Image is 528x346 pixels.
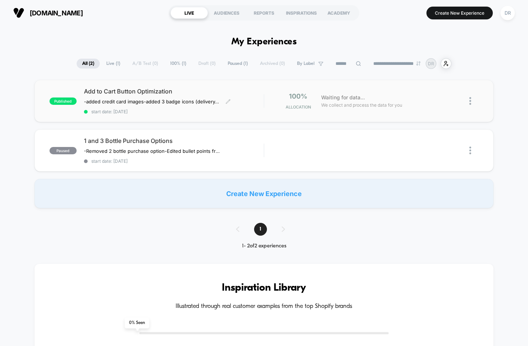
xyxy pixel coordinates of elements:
span: Waiting for data... [321,93,365,102]
span: -Removed 2 bottle purchase option-Edited bullet points from green checks to black arrowheads-Remo... [84,148,220,154]
span: All ( 2 ) [77,59,100,69]
img: close [469,147,471,154]
span: Paused ( 1 ) [222,59,253,69]
span: published [49,97,77,105]
button: [DOMAIN_NAME] [11,7,85,19]
span: paused [49,147,77,154]
img: Visually logo [13,7,24,18]
img: close [469,97,471,105]
button: DR [498,5,517,21]
div: Create New Experience [34,179,494,208]
button: Play, NEW DEMO 2025-VEED.mp4 [126,67,143,85]
div: DR [500,6,515,20]
h1: My Experiences [231,37,297,47]
h4: Illustrated through real customer examples from the top Shopify brands [56,303,472,310]
span: 100% [289,92,307,100]
span: start date: [DATE] [84,109,264,114]
div: AUDIENCES [208,7,245,19]
span: 1 [254,223,267,236]
span: 100% ( 1 ) [165,59,192,69]
h3: Inspiration Library [56,282,472,294]
input: Seek [5,126,265,133]
button: Create New Experience [426,7,493,19]
span: Live ( 1 ) [101,59,126,69]
div: LIVE [170,7,208,19]
span: We collect and process the data for you [321,102,402,108]
span: 0 % Seen [125,317,149,328]
span: 1 and 3 Bottle Purchase Options [84,137,264,144]
div: REPORTS [245,7,283,19]
img: end [416,61,421,66]
span: Add to Cart Button Optimization [84,88,264,95]
div: 1 - 2 of 2 experiences [229,243,300,249]
button: Play, NEW DEMO 2025-VEED.mp4 [4,136,15,148]
span: By Label [297,61,315,66]
span: start date: [DATE] [84,158,264,164]
p: DR [428,61,434,66]
span: [DOMAIN_NAME] [30,9,83,17]
input: Volume [216,139,238,146]
div: Current time [185,138,202,146]
span: Allocation [286,104,311,110]
span: -added credit card images-added 3 badge icons (delivery, returns, authenticated) [84,99,220,104]
div: INSPIRATIONS [283,7,320,19]
div: ACADEMY [320,7,357,19]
